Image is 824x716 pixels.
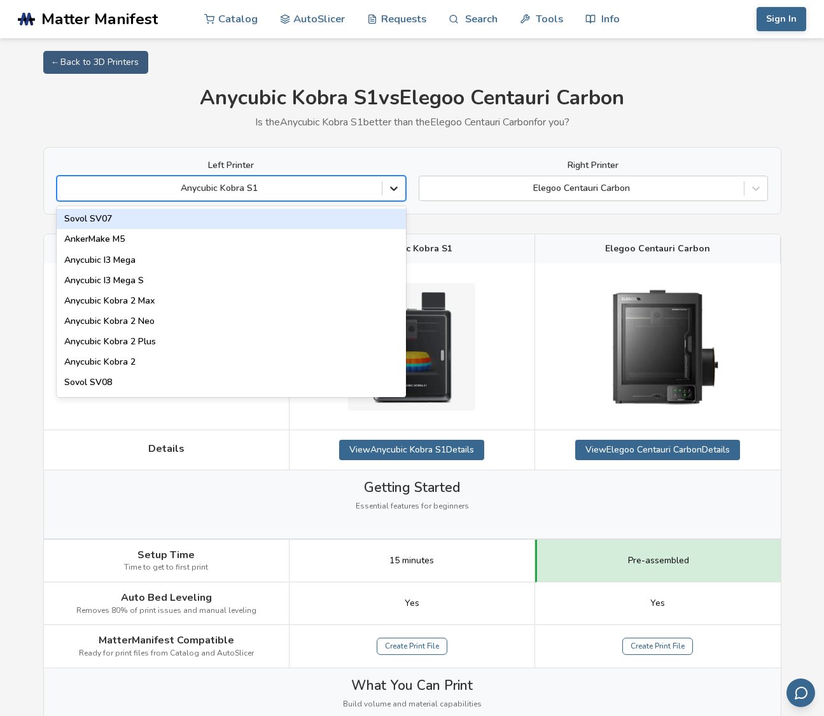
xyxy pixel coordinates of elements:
img: Elegoo Centauri Carbon [594,273,722,419]
a: Create Print File [622,638,693,656]
span: Pre-assembled [628,556,689,566]
div: Creality Hi [57,393,406,413]
img: Anycubic Kobra S1 [348,283,475,411]
div: Anycubic Kobra 2 [57,352,406,372]
a: ViewAnycubic Kobra S1Details [339,440,484,460]
span: Auto Bed Leveling [121,592,212,603]
div: Anycubic I3 Mega S [57,270,406,291]
button: Send feedback via email [786,678,815,707]
div: Sovol SV08 [57,372,406,393]
div: AnkerMake M5 [57,229,406,249]
span: Yes [405,598,419,608]
span: Essential features for beginners [356,502,469,511]
div: Sovol SV07 [57,209,406,229]
span: Build volume and material capabilities [343,700,482,709]
a: Create Print File [377,638,447,656]
div: Anycubic Kobra 2 Max [57,291,406,311]
span: MatterManifest Compatible [99,635,234,646]
span: Yes [650,598,665,608]
span: Anycubic Kobra S1 [372,244,452,254]
span: Elegoo Centauri Carbon [605,244,710,254]
input: Elegoo Centauri Carbon [426,183,428,193]
span: Ready for print files from Catalog and AutoSlicer [79,649,254,658]
div: Anycubic Kobra 2 Plus [57,332,406,352]
h1: Anycubic Kobra S1 vs Elegoo Centauri Carbon [43,87,781,110]
button: Sign In [757,7,806,31]
span: Matter Manifest [41,10,158,28]
span: Time to get to first print [124,563,208,572]
span: Details [148,443,185,454]
div: Anycubic Kobra 2 Neo [57,311,406,332]
a: ViewElegoo Centauri CarbonDetails [575,440,740,460]
label: Left Printer [57,160,406,171]
p: Is the Anycubic Kobra S1 better than the Elegoo Centauri Carbon for you? [43,116,781,128]
span: Getting Started [364,480,460,495]
span: 15 minutes [389,556,434,566]
span: Removes 80% of print issues and manual leveling [76,607,256,615]
label: Right Printer [419,160,768,171]
span: What You Can Print [351,678,473,693]
a: ← Back to 3D Printers [43,51,148,74]
input: Anycubic Kobra S1Sovol SV07AnkerMake M5Anycubic I3 MegaAnycubic I3 Mega SAnycubic Kobra 2 MaxAnyc... [64,183,66,193]
span: Setup Time [137,549,195,561]
div: Anycubic I3 Mega [57,250,406,270]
